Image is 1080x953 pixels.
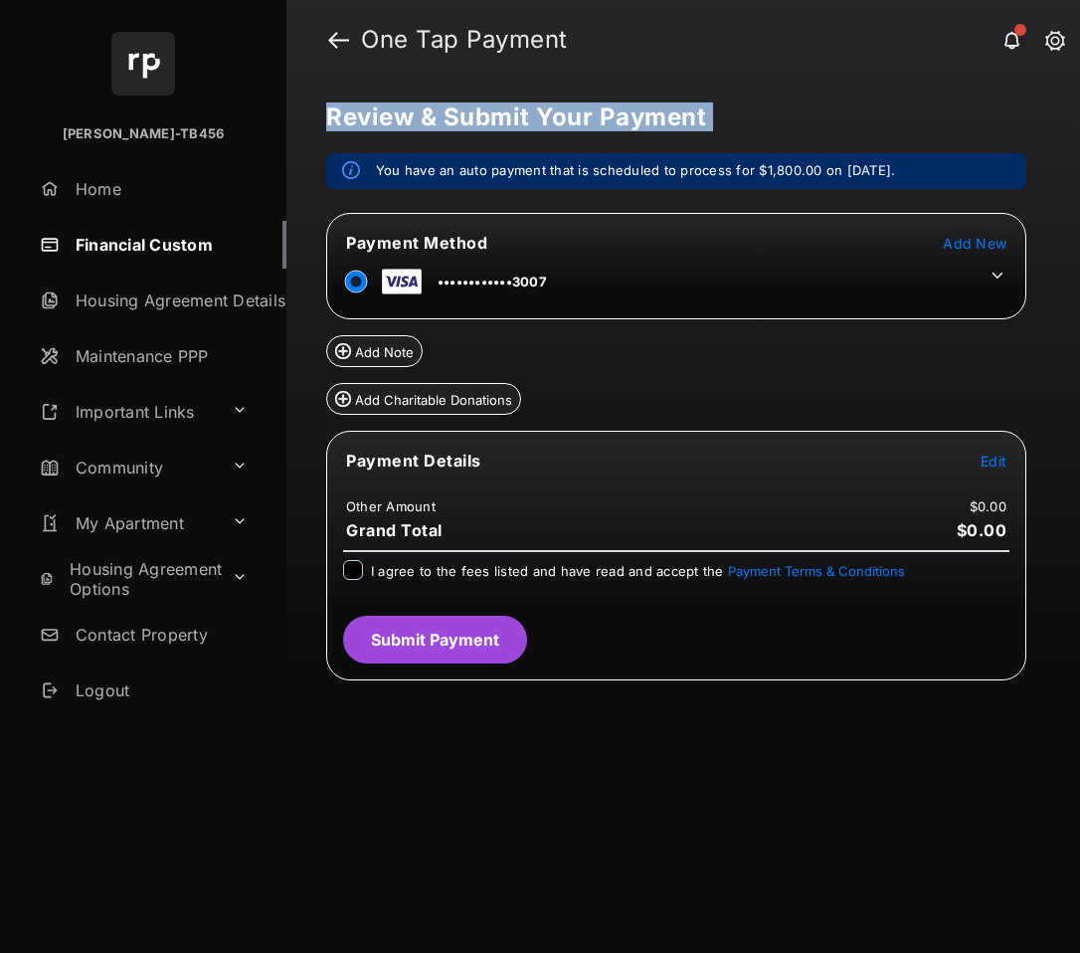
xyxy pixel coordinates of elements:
[376,161,895,181] em: You have an auto payment that is scheduled to process for $1,800.00 on [DATE].
[32,221,286,269] a: Financial Custom
[346,233,487,253] span: Payment Method
[346,451,481,471] span: Payment Details
[943,235,1006,252] span: Add New
[326,105,1024,129] h5: Review & Submit Your Payment
[981,453,1006,470] span: Edit
[32,611,286,659] a: Contact Property
[32,277,286,324] a: Housing Agreement Details
[345,497,437,515] td: Other Amount
[728,563,905,579] button: I agree to the fees listed and have read and accept the
[63,124,225,144] p: [PERSON_NAME]-TB456
[32,667,286,714] a: Logout
[326,383,521,415] button: Add Charitable Donations
[32,555,224,603] a: Housing Agreement Options
[32,165,286,213] a: Home
[957,520,1007,540] span: $0.00
[371,563,905,579] span: I agree to the fees listed and have read and accept the
[326,335,423,367] button: Add Note
[438,274,547,289] span: ••••••••••••3007
[361,28,568,52] strong: One Tap Payment
[32,499,224,547] a: My Apartment
[943,233,1006,253] button: Add New
[32,388,224,436] a: Important Links
[969,497,1007,515] td: $0.00
[343,616,527,664] button: Submit Payment
[111,32,175,95] img: svg+xml;base64,PHN2ZyB4bWxucz0iaHR0cDovL3d3dy53My5vcmcvMjAwMC9zdmciIHdpZHRoPSI2NCIgaGVpZ2h0PSI2NC...
[32,444,224,491] a: Community
[981,451,1006,471] button: Edit
[346,520,443,540] span: Grand Total
[32,332,286,380] a: Maintenance PPP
